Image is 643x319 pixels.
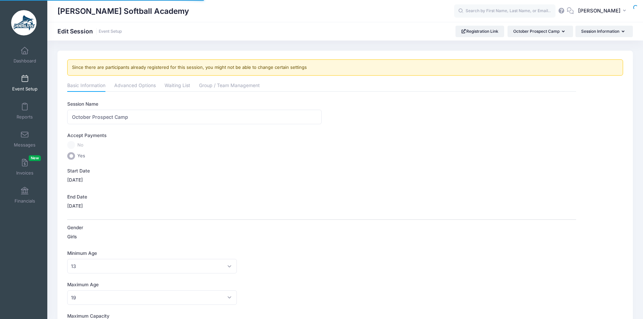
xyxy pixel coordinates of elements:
[9,99,41,123] a: Reports
[508,26,573,37] button: October Prospect Camp
[67,59,623,76] div: Since there are participants already registered for this session, you might not be able to change...
[67,250,322,257] label: Minimum Age
[67,152,75,160] input: Yes
[67,259,237,273] span: 13
[67,110,322,124] input: Session Name
[71,263,76,270] span: 13
[99,29,122,34] a: Event Setup
[77,142,83,149] span: No
[67,233,77,240] label: Girls
[9,43,41,67] a: Dashboard
[71,294,76,301] span: 19
[455,26,504,37] a: Registration Link
[513,29,560,34] span: October Prospect Camp
[9,127,41,151] a: Messages
[578,7,621,15] span: [PERSON_NAME]
[57,3,189,19] h1: [PERSON_NAME] Softball Academy
[15,198,35,204] span: Financials
[67,132,106,139] label: Accept Payments
[67,290,237,305] span: 19
[67,167,322,174] label: Start Date
[67,281,322,288] label: Maximum Age
[574,3,633,19] button: [PERSON_NAME]
[9,183,41,207] a: Financials
[575,26,633,37] button: Session Information
[16,170,33,176] span: Invoices
[57,28,122,35] h1: Edit Session
[67,224,322,231] label: Gender
[165,80,190,92] a: Waiting List
[11,10,36,35] img: Marlin Softball Academy
[67,177,83,183] label: [DATE]
[17,114,33,120] span: Reports
[9,155,41,179] a: InvoicesNew
[14,142,35,148] span: Messages
[12,86,38,92] span: Event Setup
[67,193,322,200] label: End Date
[29,155,41,161] span: New
[199,80,260,92] a: Group / Team Management
[14,58,36,64] span: Dashboard
[67,80,105,92] a: Basic Information
[454,4,555,18] input: Search by First Name, Last Name, or Email...
[67,203,83,209] label: [DATE]
[77,153,85,159] span: Yes
[9,71,41,95] a: Event Setup
[114,80,156,92] a: Advanced Options
[67,101,322,107] label: Session Name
